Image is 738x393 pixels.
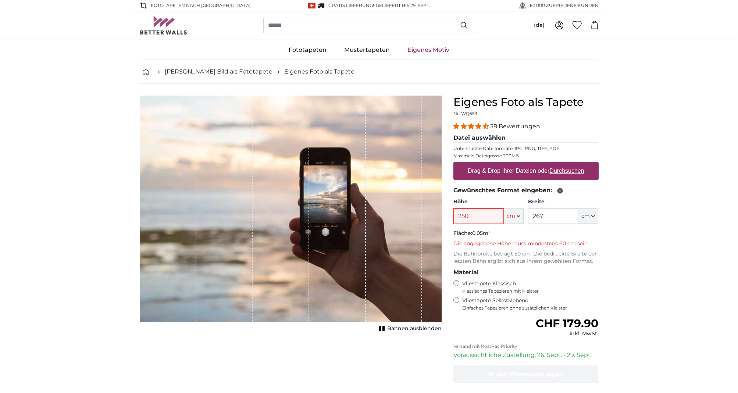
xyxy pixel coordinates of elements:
[462,297,599,311] label: Vliestapete Selbstklebend
[578,208,598,224] button: cm
[472,230,491,236] span: 0.05m²
[528,198,598,206] label: Breite
[549,168,584,174] u: Durchsuchen
[453,146,599,151] p: Unterstützte Dateiformate JPG, PNG, TIFF, PDF.
[536,330,598,337] div: inkl. MwSt.
[462,288,592,294] span: Klassisches Tapezieren mit Kleister
[453,111,477,116] span: Nr. WQ553
[399,40,458,60] a: Eigenes Motiv
[507,212,515,220] span: cm
[453,250,599,265] p: Die Bahnbreite beträgt 50 cm. Die bedruckte Breite der letzten Bahn ergibt sich aus Ihrem gewählt...
[490,123,540,130] span: 38 Bewertungen
[504,208,524,224] button: cm
[140,16,188,35] img: Betterwalls
[453,123,490,130] span: 4.34 stars
[528,19,550,32] button: (de)
[581,212,590,220] span: cm
[453,365,599,383] button: In den Warenkorb legen
[453,351,599,360] p: Voraussichtliche Zustellung: 26. Sept. - 29. Sept.
[284,67,354,76] a: Eigenes Foto als Tapete
[462,280,592,294] label: Vliestapete Klassisch
[488,371,563,378] span: In den Warenkorb legen
[377,324,442,334] button: Bahnen ausblenden
[335,40,399,60] a: Mustertapeten
[453,153,599,159] p: Maximale Dateigrösse 200MB.
[530,2,599,9] span: 60'000 ZUFRIEDENE KUNDEN
[453,343,599,349] p: Versand mit PostPac Priority
[453,198,524,206] label: Höhe
[165,67,272,76] a: [PERSON_NAME] Bild als Fototapete
[140,60,599,84] nav: breadcrumbs
[387,325,442,332] span: Bahnen ausblenden
[536,317,598,330] span: CHF 179.90
[308,3,315,8] img: Schweiz
[140,96,442,334] div: 1 of 1
[151,2,251,9] span: Fototapeten nach [GEOGRAPHIC_DATA]
[453,96,599,109] h1: Eigenes Foto als Tapete
[453,133,599,143] legend: Datei auswählen
[376,3,430,8] span: Geliefert bis 29. Sept.
[374,3,430,8] span: -
[280,40,335,60] a: Fototapeten
[453,240,599,247] p: Die angegebene Höhe muss mindestens 60 cm sein.
[453,268,599,277] legend: Material
[465,164,587,178] label: Drag & Drop Ihrer Dateien oder
[328,3,374,8] span: GRATIS Lieferung!
[453,186,599,195] legend: Gewünschtes Format eingeben:
[453,230,599,237] p: Fläche:
[462,305,599,311] span: Einfaches Tapezieren ohne zusätzlichen Kleister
